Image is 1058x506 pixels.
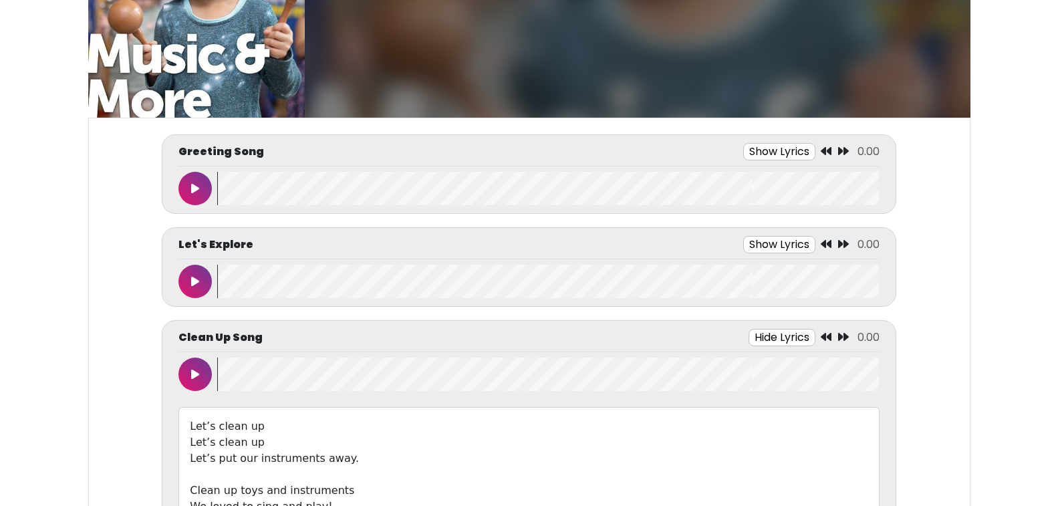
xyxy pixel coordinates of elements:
p: Clean Up Song [178,330,263,346]
span: 0.00 [857,330,880,345]
button: Show Lyrics [743,236,815,253]
button: Show Lyrics [743,143,815,160]
span: 0.00 [857,144,880,159]
button: Hide Lyrics [749,329,815,346]
p: Let's Explore [178,237,253,253]
p: Greeting Song [178,144,264,160]
span: 0.00 [857,237,880,252]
